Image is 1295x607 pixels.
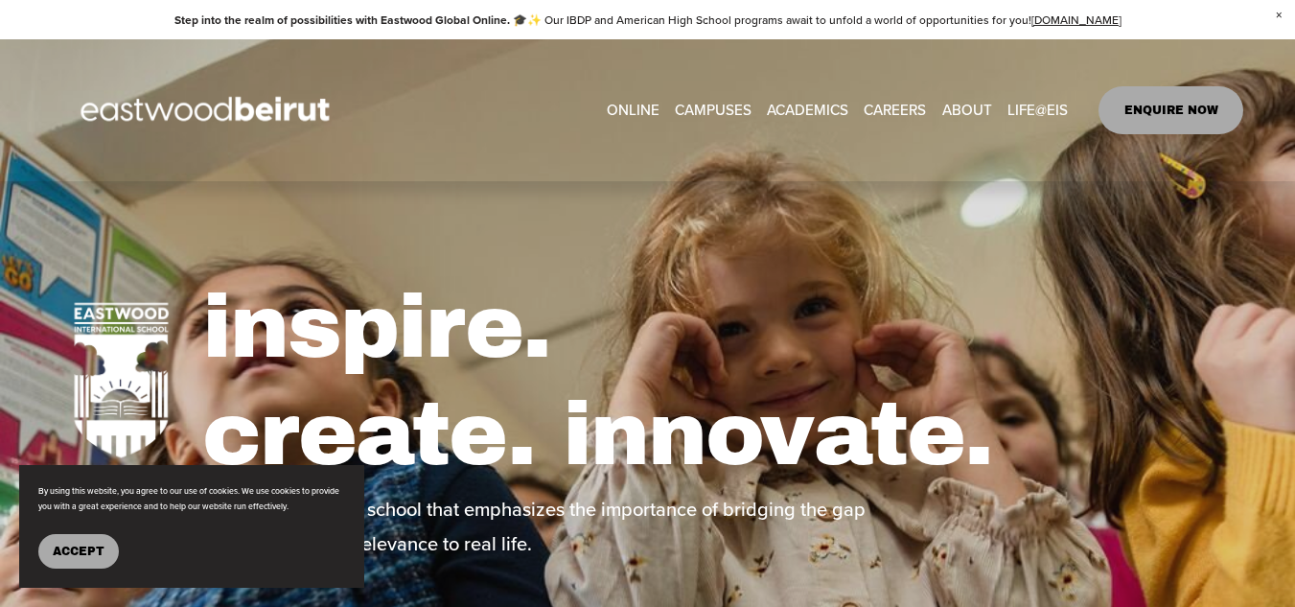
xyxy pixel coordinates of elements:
a: [DOMAIN_NAME] [1031,12,1122,28]
a: ENQUIRE NOW [1098,86,1243,134]
a: folder dropdown [1007,95,1068,124]
img: EastwoodIS Global Site [52,61,364,159]
span: ACADEMICS [767,97,848,123]
span: ABOUT [942,97,992,123]
p: [PERSON_NAME] is an IB Continuum school that emphasizes the importance of bridging the gap betwee... [52,492,892,561]
p: By using this website, you agree to our use of cookies. We use cookies to provide you with a grea... [38,484,345,515]
a: folder dropdown [942,95,992,124]
span: Accept [53,545,104,558]
button: Accept [38,534,119,569]
h1: inspire. create. innovate. [202,274,1243,488]
a: folder dropdown [767,95,848,124]
a: CAREERS [864,95,926,124]
span: LIFE@EIS [1007,97,1068,123]
section: Cookie banner [19,465,364,588]
a: ONLINE [607,95,659,124]
a: folder dropdown [675,95,752,124]
span: CAMPUSES [675,97,752,123]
